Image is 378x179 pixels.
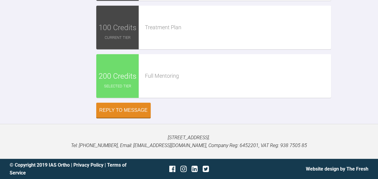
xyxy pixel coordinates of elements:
[10,134,368,149] p: [STREET_ADDRESS]. Tel: [PHONE_NUMBER], Email: [EMAIL_ADDRESS][DOMAIN_NAME], Company Reg: 6452201,...
[306,166,368,172] a: Website design by The Fresh
[145,23,331,32] div: Treatment Plan
[99,70,137,82] span: 200 Credits
[99,22,137,34] span: 100 Credits
[145,72,331,80] div: Full Mentoring
[99,108,148,113] div: Reply to Message
[96,103,151,118] button: Reply to Message
[10,161,129,177] div: © Copyright 2019 IAS Ortho | |
[10,162,127,176] a: Terms of Service
[73,162,103,168] a: Privacy Policy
